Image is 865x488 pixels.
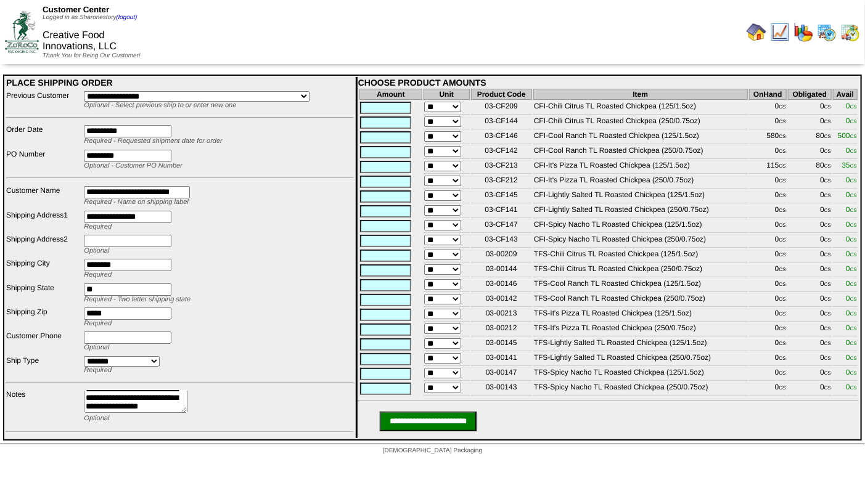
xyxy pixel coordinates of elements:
span: CS [779,296,786,302]
span: 0 [846,116,857,125]
td: 0 [788,219,832,233]
span: CS [850,193,857,198]
span: Required [84,271,112,279]
td: 580 [749,131,787,144]
td: 03-00146 [471,279,532,292]
span: CS [779,252,786,258]
img: home.gif [747,22,766,42]
td: TFS-Cool Ranch TL Roasted Chickpea (250/0.75oz) [533,293,748,307]
th: OnHand [749,89,787,100]
span: 500 [838,131,857,140]
span: 0 [846,309,857,317]
span: Required - Requested shipment date for order [84,137,222,145]
span: CS [824,208,831,213]
td: 0 [788,352,832,366]
span: 0 [846,368,857,376]
th: Item [533,89,748,100]
td: CFI-Chili Citrus TL Roasted Chickpea (125/1.5oz) [533,101,748,115]
td: 0 [788,367,832,381]
td: 03-CF142 [471,145,532,159]
td: Shipping Address2 [6,234,82,257]
td: 03-CF143 [471,234,532,248]
span: CS [779,341,786,346]
td: 0 [749,338,787,351]
td: CFI-Cool Ranch TL Roasted Chickpea (250/0.75oz) [533,145,748,159]
span: CS [779,193,786,198]
span: CS [850,237,857,243]
span: CS [824,282,831,287]
span: [DEMOGRAPHIC_DATA] Packaging [383,447,482,454]
td: TFS-Chili Citrus TL Roasted Chickpea (125/1.5oz) [533,249,748,262]
span: CS [850,341,857,346]
td: 03-00213 [471,308,532,322]
span: Optional [84,415,109,422]
td: Notes [6,389,82,426]
td: Customer Phone [6,331,82,354]
td: 03-00141 [471,352,532,366]
td: 0 [788,323,832,336]
th: Amount [359,89,422,100]
img: graph.gif [793,22,813,42]
td: 0 [749,190,787,203]
span: Required [84,367,112,374]
td: CFI-It's Pizza TL Roasted Chickpea (125/1.5oz) [533,160,748,174]
span: Optional - Customer PO Number [84,162,182,169]
td: 03-CF146 [471,131,532,144]
td: CFI-It's Pizza TL Roasted Chickpea (250/0.75oz) [533,175,748,189]
td: 03-CF209 [471,101,532,115]
th: Unit [424,89,470,100]
a: (logout) [117,14,137,21]
span: CS [779,311,786,317]
span: CS [850,119,857,124]
td: 0 [788,382,832,396]
td: CFI-Lightly Salted TL Roasted Chickpea (125/1.5oz) [533,190,748,203]
span: CS [850,134,857,139]
td: 03-00145 [471,338,532,351]
td: 0 [788,264,832,277]
td: TFS-Lightly Salted TL Roasted Chickpea (125/1.5oz) [533,338,748,351]
span: CS [824,222,831,228]
span: CS [824,134,831,139]
span: CS [824,267,831,272]
td: 03-00142 [471,293,532,307]
span: CS [779,326,786,331]
span: 0 [846,235,857,243]
th: Product Code [471,89,532,100]
span: 0 [846,279,857,288]
span: 0 [846,250,857,258]
span: CS [779,267,786,272]
td: 80 [788,131,832,144]
td: 03-CF213 [471,160,532,174]
span: CS [824,370,831,376]
td: 0 [788,101,832,115]
span: CS [850,311,857,317]
td: TFS-It's Pizza TL Roasted Chickpea (250/0.75oz) [533,323,748,336]
span: CS [779,282,786,287]
span: CS [779,148,786,154]
span: CS [850,163,857,169]
span: CS [824,326,831,331]
td: 0 [788,279,832,292]
td: 0 [788,190,832,203]
span: 0 [846,323,857,332]
span: CS [850,252,857,258]
td: 0 [749,249,787,262]
td: CFI-Lightly Salted TL Roasted Chickpea (250/0.75oz) [533,205,748,218]
th: Avail [833,89,858,100]
td: 115 [749,160,787,174]
span: CS [779,104,786,110]
td: 03-00143 [471,382,532,396]
span: CS [779,163,786,169]
td: 0 [788,175,832,189]
td: 03-CF144 [471,116,532,129]
td: CFI-Spicy Nacho TL Roasted Chickpea (125/1.5oz) [533,219,748,233]
td: 0 [788,205,832,218]
td: 0 [749,101,787,115]
td: 0 [788,234,832,248]
td: 0 [788,145,832,159]
span: CS [779,222,786,228]
img: line_graph.gif [770,22,790,42]
td: 0 [788,308,832,322]
span: CS [850,178,857,184]
span: 35 [842,161,857,169]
